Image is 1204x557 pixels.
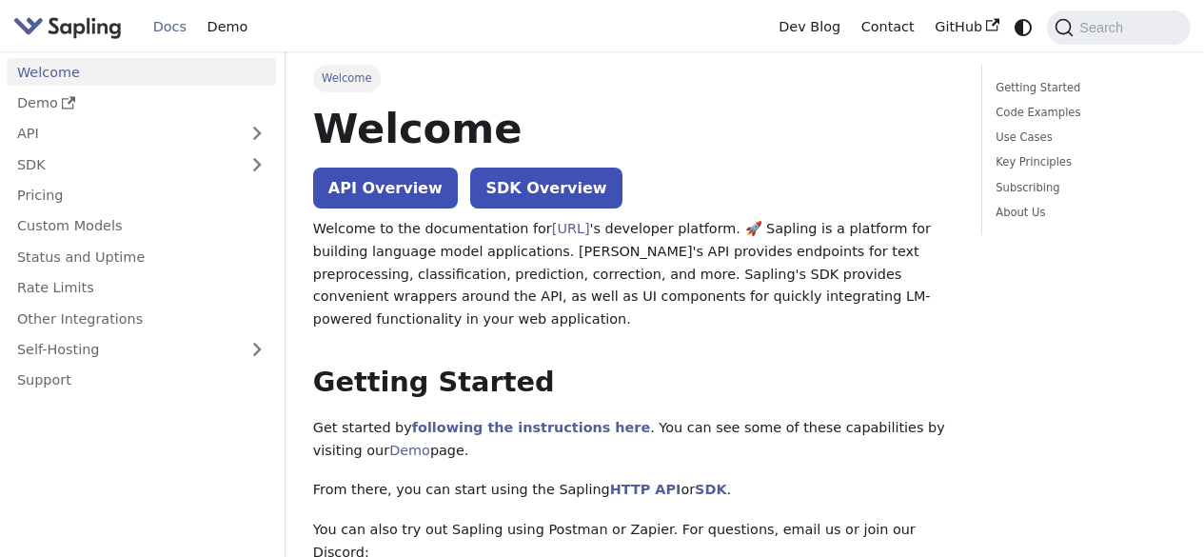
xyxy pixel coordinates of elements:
button: Expand sidebar category 'API' [238,120,276,148]
a: Code Examples [996,104,1170,122]
p: Welcome to the documentation for 's developer platform. 🚀 Sapling is a platform for building lang... [313,218,954,331]
button: Search (Command+K) [1047,10,1190,45]
a: Self-Hosting [7,336,276,364]
a: Status and Uptime [7,243,276,270]
a: SDK [7,150,238,178]
a: Other Integrations [7,305,276,332]
a: Docs [143,12,197,42]
a: Demo [7,90,276,117]
a: Subscribing [996,179,1170,197]
a: Key Principles [996,153,1170,171]
a: Support [7,367,276,394]
a: Use Cases [996,129,1170,147]
span: Search [1074,20,1135,35]
a: Getting Started [996,79,1170,97]
a: Pricing [7,182,276,209]
nav: Breadcrumbs [313,65,954,91]
button: Expand sidebar category 'SDK' [238,150,276,178]
a: Demo [389,443,430,458]
img: Sapling.ai [13,13,122,41]
a: Rate Limits [7,274,276,302]
a: API Overview [313,168,458,209]
a: SDK Overview [470,168,622,209]
p: From there, you can start using the Sapling or . [313,479,954,502]
a: HTTP API [610,482,681,497]
a: Sapling.aiSapling.ai [13,13,128,41]
a: Dev Blog [768,12,850,42]
a: Contact [851,12,925,42]
a: GitHub [924,12,1009,42]
a: Demo [197,12,258,42]
a: About Us [996,204,1170,222]
a: following the instructions here [412,420,650,435]
h1: Welcome [313,103,954,154]
button: Switch between dark and light mode (currently system mode) [1010,13,1037,41]
h2: Getting Started [313,366,954,400]
a: Custom Models [7,212,276,240]
a: Welcome [7,58,276,86]
a: SDK [695,482,726,497]
span: Welcome [313,65,381,91]
p: Get started by . You can see some of these capabilities by visiting our page. [313,417,954,463]
a: [URL] [552,221,590,236]
a: API [7,120,238,148]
